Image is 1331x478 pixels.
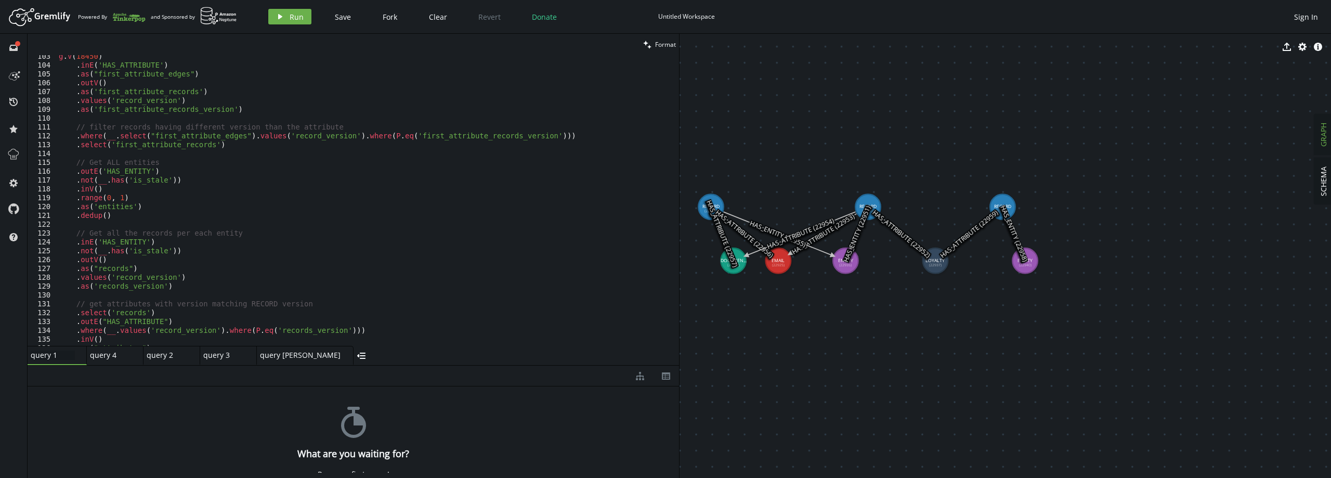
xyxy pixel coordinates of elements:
tspan: (22947) [727,263,740,267]
span: query [PERSON_NAME] [260,351,342,360]
div: 103 [28,52,57,61]
div: 118 [28,185,57,193]
div: 126 [28,255,57,264]
div: 120 [28,202,57,211]
div: 115 [28,158,57,167]
span: Sign In [1294,12,1318,22]
div: 129 [28,282,57,291]
div: 107 [28,87,57,96]
tspan: (22935) [839,263,852,267]
span: Clear [429,12,447,22]
div: 110 [28,114,57,123]
span: GRAPH [1319,123,1328,147]
div: 106 [28,79,57,87]
span: query 3 [203,351,245,360]
div: 135 [28,335,57,344]
div: 136 [28,344,57,353]
tspan: LOYALTY [925,257,945,264]
span: Revert [478,12,501,22]
tspan: (22928) [704,209,717,213]
div: 114 [28,149,57,158]
img: AWS Neptune [200,7,237,25]
tspan: EMAIL [772,257,785,264]
div: 124 [28,238,57,247]
div: 113 [28,140,57,149]
tspan: RECORD [859,203,877,210]
span: Save [335,12,351,22]
div: 119 [28,193,57,202]
div: 121 [28,211,57,220]
div: 109 [28,105,57,114]
div: 122 [28,220,57,229]
div: and Sponsored by [151,7,237,27]
button: Donate [524,9,565,24]
tspan: ENTITY [838,257,853,264]
div: 111 [28,123,57,132]
button: Clear [421,9,455,24]
button: Save [327,9,359,24]
tspan: (22942) [996,209,1009,213]
div: 123 [28,229,57,238]
h4: What are you waiting for? [297,448,409,459]
button: Format [640,34,679,55]
tspan: (22937) [929,263,942,267]
tspan: RECORD [702,203,720,210]
span: query 2 [147,351,188,360]
div: 108 [28,96,57,105]
div: 116 [28,167,57,176]
div: 131 [28,300,57,308]
div: 128 [28,273,57,282]
tspan: DOCUMEN... [721,257,747,264]
div: 112 [28,132,57,140]
button: Revert [471,9,508,24]
div: 130 [28,291,57,300]
tspan: (22925) [772,263,785,267]
div: 125 [28,247,57,255]
tspan: (22940) [1019,263,1032,267]
button: Run [268,9,311,24]
div: 132 [28,308,57,317]
span: Fork [383,12,397,22]
div: 104 [28,61,57,70]
div: 105 [28,70,57,79]
div: 127 [28,264,57,273]
button: Fork [374,9,406,24]
span: Donate [532,12,557,22]
div: 133 [28,317,57,326]
span: Format [655,40,676,49]
div: 134 [28,326,57,335]
input: Click to Edit [31,351,75,360]
span: query 4 [90,351,132,360]
tspan: ENTITY [1017,257,1033,264]
div: 117 [28,176,57,185]
tspan: (22918) [862,209,875,213]
div: Powered By [78,8,146,26]
tspan: RECORD [994,203,1011,210]
span: SCHEMA [1319,166,1328,196]
button: Sign In [1289,9,1323,24]
span: Run [290,12,304,22]
div: Untitled Workspace [658,12,715,20]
